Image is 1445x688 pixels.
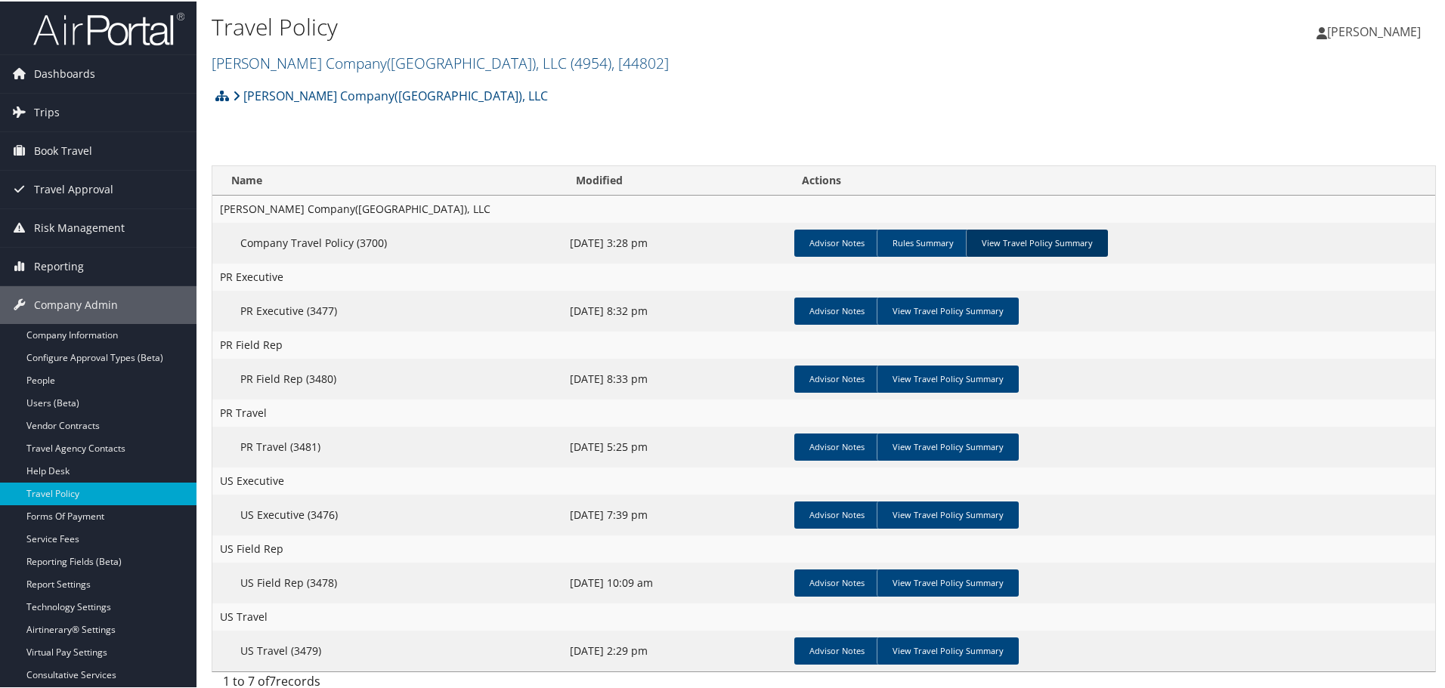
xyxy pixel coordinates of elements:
th: Actions [788,165,1435,194]
span: Company Admin [34,285,118,322]
a: Advisor Notes [794,228,880,255]
td: US Executive (3476) [212,493,562,534]
th: Modified: activate to sort column ascending [562,165,788,194]
td: [DATE] 8:32 pm [562,289,788,330]
span: Travel Approval [34,169,113,207]
span: , [ 44802 ] [611,51,669,72]
h1: Travel Policy [212,10,1028,42]
span: Dashboards [34,54,95,91]
a: View Travel Policy Summary [877,364,1019,391]
td: US Executive [212,466,1435,493]
img: airportal-logo.png [33,10,184,45]
a: Advisor Notes [794,568,880,595]
span: ( 4954 ) [571,51,611,72]
td: PR Travel [212,398,1435,425]
a: View Travel Policy Summary [877,636,1019,663]
td: [DATE] 3:28 pm [562,221,788,262]
td: PR Executive (3477) [212,289,562,330]
th: Name: activate to sort column ascending [212,165,562,194]
td: [PERSON_NAME] Company([GEOGRAPHIC_DATA]), LLC [212,194,1435,221]
a: View Travel Policy Summary [877,568,1019,595]
td: US Field Rep [212,534,1435,561]
span: Trips [34,92,60,130]
a: Advisor Notes [794,364,880,391]
span: 7 [269,671,276,688]
td: PR Travel (3481) [212,425,562,466]
td: [DATE] 5:25 pm [562,425,788,466]
span: Reporting [34,246,84,284]
td: [DATE] 10:09 am [562,561,788,602]
a: [PERSON_NAME] Company([GEOGRAPHIC_DATA]), LLC [233,79,548,110]
a: [PERSON_NAME] Company([GEOGRAPHIC_DATA]), LLC [212,51,669,72]
td: US Field Rep (3478) [212,561,562,602]
td: PR Field Rep [212,330,1435,357]
a: View Travel Policy Summary [877,296,1019,323]
span: [PERSON_NAME] [1327,22,1421,39]
td: US Travel [212,602,1435,629]
a: View Travel Policy Summary [877,432,1019,459]
a: Advisor Notes [794,432,880,459]
td: Company Travel Policy (3700) [212,221,562,262]
td: US Travel (3479) [212,629,562,670]
a: Advisor Notes [794,296,880,323]
a: View Travel Policy Summary [966,228,1108,255]
a: Rules Summary [877,228,969,255]
a: Advisor Notes [794,500,880,527]
a: Advisor Notes [794,636,880,663]
span: Book Travel [34,131,92,168]
td: [DATE] 7:39 pm [562,493,788,534]
span: Risk Management [34,208,125,245]
td: PR Executive [212,262,1435,289]
td: [DATE] 2:29 pm [562,629,788,670]
a: View Travel Policy Summary [877,500,1019,527]
td: [DATE] 8:33 pm [562,357,788,398]
td: PR Field Rep (3480) [212,357,562,398]
a: [PERSON_NAME] [1317,8,1436,53]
